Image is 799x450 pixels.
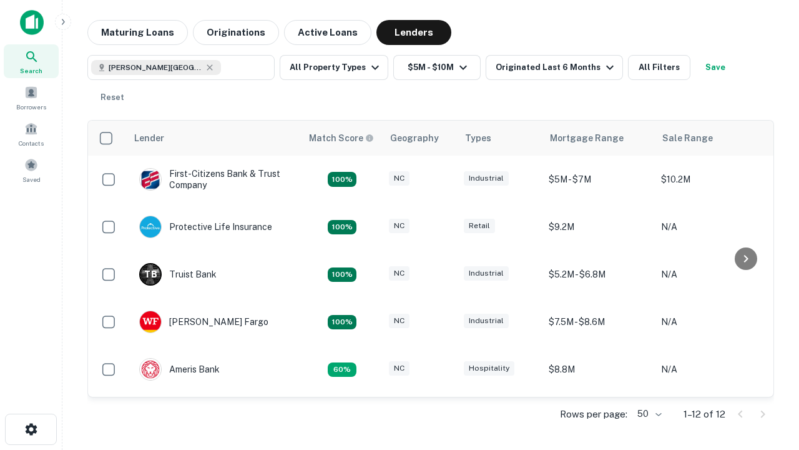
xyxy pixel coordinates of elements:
[92,85,132,110] button: Reset
[550,131,624,146] div: Mortgage Range
[655,393,767,441] td: N/A
[655,346,767,393] td: N/A
[542,393,655,441] td: $9.2M
[139,168,289,191] div: First-citizens Bank & Trust Company
[560,407,627,422] p: Rows per page:
[140,311,161,332] img: picture
[328,220,356,235] div: Matching Properties: 2, hasApolloMatch: undefined
[655,298,767,346] td: N/A
[684,407,725,422] p: 1–12 of 12
[134,131,164,146] div: Lender
[389,171,409,186] div: NC
[139,216,272,238] div: Protective Life Insurance
[309,131,371,145] h6: Match Score
[309,131,374,145] div: Capitalize uses an advanced AI algorithm to match your search with the best lender. The match sco...
[542,251,655,298] td: $5.2M - $6.8M
[465,131,491,146] div: Types
[464,219,495,233] div: Retail
[19,138,44,148] span: Contacts
[16,102,46,112] span: Borrowers
[4,153,59,187] a: Saved
[542,346,655,393] td: $8.8M
[389,266,409,281] div: NC
[328,172,356,187] div: Matching Properties: 2, hasApolloMatch: undefined
[376,20,451,45] button: Lenders
[328,267,356,282] div: Matching Properties: 3, hasApolloMatch: undefined
[139,263,217,286] div: Truist Bank
[4,44,59,78] a: Search
[628,55,690,80] button: All Filters
[87,20,188,45] button: Maturing Loans
[4,81,59,114] a: Borrowers
[542,298,655,346] td: $7.5M - $8.6M
[655,121,767,156] th: Sale Range
[390,131,439,146] div: Geography
[20,66,42,76] span: Search
[139,358,220,381] div: Ameris Bank
[328,362,356,377] div: Matching Properties: 1, hasApolloMatch: undefined
[127,121,301,156] th: Lender
[464,361,514,376] div: Hospitality
[328,315,356,330] div: Matching Properties: 2, hasApolloMatch: undefined
[655,156,767,203] td: $10.2M
[662,131,713,146] div: Sale Range
[144,268,157,281] p: T B
[655,203,767,251] td: N/A
[464,266,509,281] div: Industrial
[280,55,388,80] button: All Property Types
[389,314,409,328] div: NC
[389,219,409,233] div: NC
[486,55,623,80] button: Originated Last 6 Months
[458,121,542,156] th: Types
[20,10,44,35] img: capitalize-icon.png
[301,121,383,156] th: Capitalize uses an advanced AI algorithm to match your search with the best lender. The match sco...
[695,55,735,80] button: Save your search to get updates of matches that match your search criteria.
[464,314,509,328] div: Industrial
[737,310,799,370] iframe: Chat Widget
[464,171,509,186] div: Industrial
[655,251,767,298] td: N/A
[383,121,458,156] th: Geography
[389,361,409,376] div: NC
[140,359,161,380] img: picture
[140,169,161,190] img: picture
[393,55,481,80] button: $5M - $10M
[139,311,268,333] div: [PERSON_NAME] Fargo
[496,60,617,75] div: Originated Last 6 Months
[109,62,202,73] span: [PERSON_NAME][GEOGRAPHIC_DATA], [GEOGRAPHIC_DATA]
[284,20,371,45] button: Active Loans
[140,216,161,237] img: picture
[542,121,655,156] th: Mortgage Range
[22,174,41,184] span: Saved
[542,156,655,203] td: $5M - $7M
[193,20,279,45] button: Originations
[632,405,664,423] div: 50
[4,117,59,151] a: Contacts
[542,203,655,251] td: $9.2M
